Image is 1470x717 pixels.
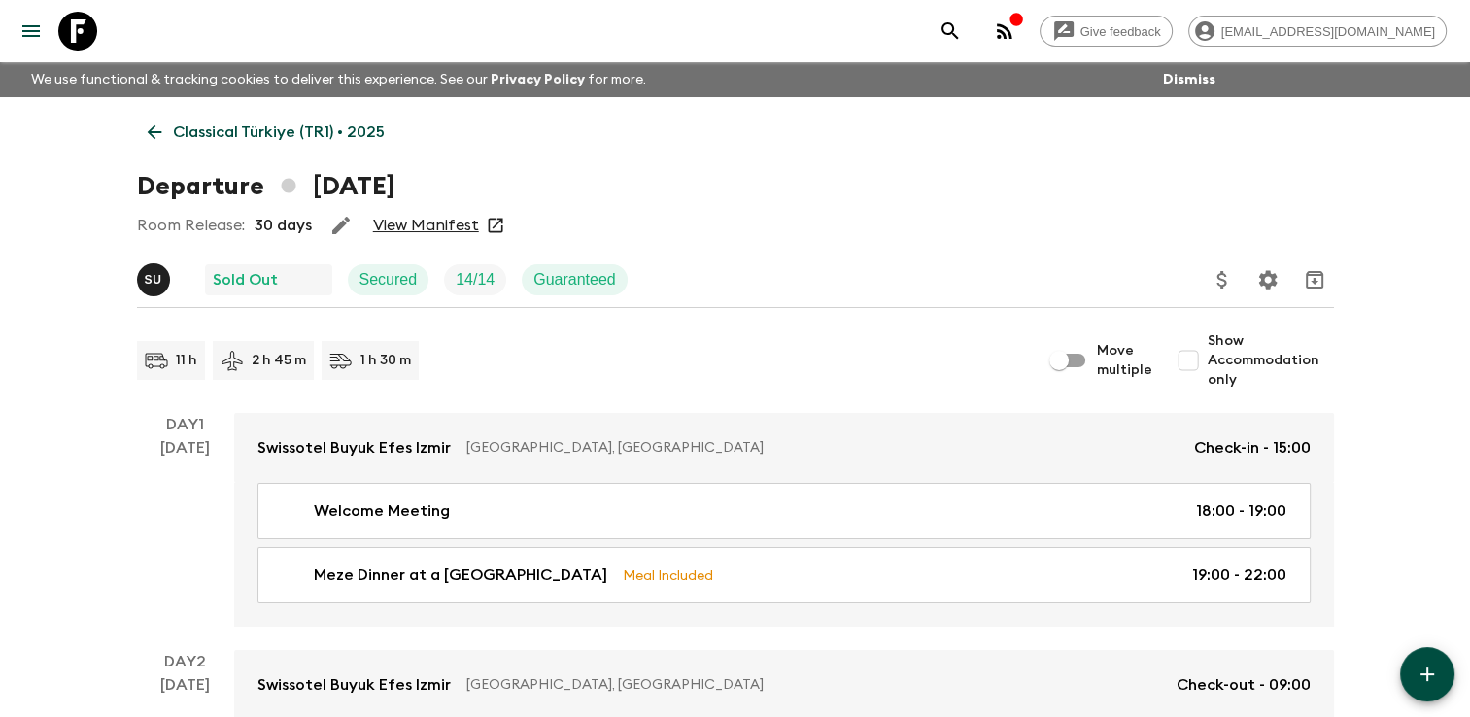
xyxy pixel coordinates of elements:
[623,564,713,586] p: Meal Included
[466,438,1179,458] p: [GEOGRAPHIC_DATA], [GEOGRAPHIC_DATA]
[137,167,394,206] h1: Departure [DATE]
[314,499,450,523] p: Welcome Meeting
[1177,673,1311,697] p: Check-out - 09:00
[314,563,607,587] p: Meze Dinner at a [GEOGRAPHIC_DATA]
[456,268,495,291] p: 14 / 14
[1194,436,1311,460] p: Check-in - 15:00
[234,413,1334,483] a: Swissotel Buyuk Efes Izmir[GEOGRAPHIC_DATA], [GEOGRAPHIC_DATA]Check-in - 15:00
[444,264,506,295] div: Trip Fill
[137,263,174,296] button: SU
[257,547,1311,603] a: Meze Dinner at a [GEOGRAPHIC_DATA]Meal Included19:00 - 22:00
[1040,16,1173,47] a: Give feedback
[145,272,162,288] p: S U
[137,214,245,237] p: Room Release:
[257,673,451,697] p: Swissotel Buyuk Efes Izmir
[137,113,395,152] a: Classical Türkiye (TR1) • 2025
[1192,563,1286,587] p: 19:00 - 22:00
[137,650,234,673] p: Day 2
[176,351,197,370] p: 11 h
[1097,341,1153,380] span: Move multiple
[1208,331,1334,390] span: Show Accommodation only
[137,413,234,436] p: Day 1
[359,268,418,291] p: Secured
[23,62,654,97] p: We use functional & tracking cookies to deliver this experience. See our for more.
[533,268,616,291] p: Guaranteed
[173,120,385,144] p: Classical Türkiye (TR1) • 2025
[1248,260,1287,299] button: Settings
[252,351,306,370] p: 2 h 45 m
[257,436,451,460] p: Swissotel Buyuk Efes Izmir
[1188,16,1447,47] div: [EMAIL_ADDRESS][DOMAIN_NAME]
[213,268,278,291] p: Sold Out
[1295,260,1334,299] button: Archive (Completed, Cancelled or Unsynced Departures only)
[255,214,312,237] p: 30 days
[348,264,429,295] div: Secured
[12,12,51,51] button: menu
[160,436,210,627] div: [DATE]
[360,351,411,370] p: 1 h 30 m
[373,216,479,235] a: View Manifest
[137,269,174,285] span: Sefa Uz
[491,73,585,86] a: Privacy Policy
[1203,260,1242,299] button: Update Price, Early Bird Discount and Costs
[1211,24,1446,39] span: [EMAIL_ADDRESS][DOMAIN_NAME]
[466,675,1161,695] p: [GEOGRAPHIC_DATA], [GEOGRAPHIC_DATA]
[257,483,1311,539] a: Welcome Meeting18:00 - 19:00
[1196,499,1286,523] p: 18:00 - 19:00
[1158,66,1220,93] button: Dismiss
[931,12,970,51] button: search adventures
[1070,24,1172,39] span: Give feedback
